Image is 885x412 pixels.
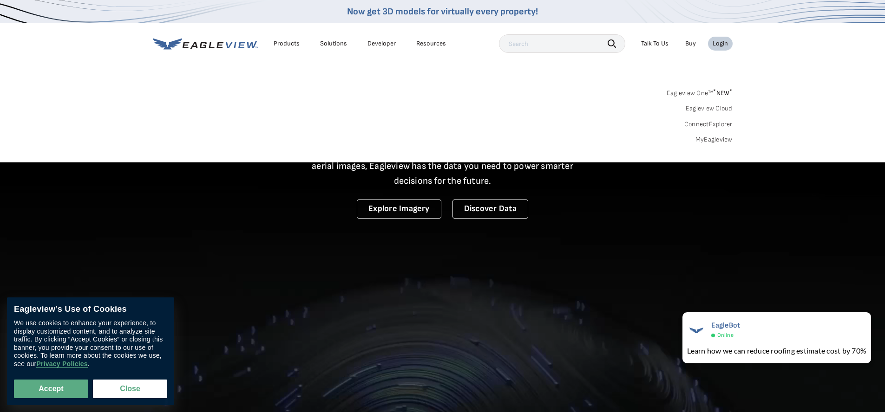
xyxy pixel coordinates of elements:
div: Eagleview’s Use of Cookies [14,304,167,315]
div: Solutions [320,39,347,48]
button: Accept [14,380,88,398]
span: EagleBot [711,321,741,330]
a: Buy [685,39,696,48]
button: Close [93,380,167,398]
span: Online [717,332,734,339]
a: MyEagleview [695,135,733,144]
input: Search [499,34,625,53]
a: Explore Imagery [357,200,441,219]
a: Now get 3D models for virtually every property! [347,6,538,17]
div: We use cookies to enhance your experience, to display customized content, and to analyze site tra... [14,319,167,368]
a: Developer [367,39,396,48]
div: Learn how we can reduce roofing estimate cost by 70% [687,345,866,356]
img: EagleBot [687,321,706,340]
a: Eagleview Cloud [686,104,733,113]
a: Eagleview One™*NEW* [667,86,733,97]
div: Resources [416,39,446,48]
p: A new era starts here. Built on more than 3.5 billion high-resolution aerial images, Eagleview ha... [301,144,585,188]
a: ConnectExplorer [684,120,733,129]
div: Talk To Us [641,39,669,48]
span: NEW [713,89,732,97]
a: Privacy Policies [36,360,87,368]
div: Products [274,39,300,48]
a: Discover Data [452,200,528,219]
div: Login [713,39,728,48]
